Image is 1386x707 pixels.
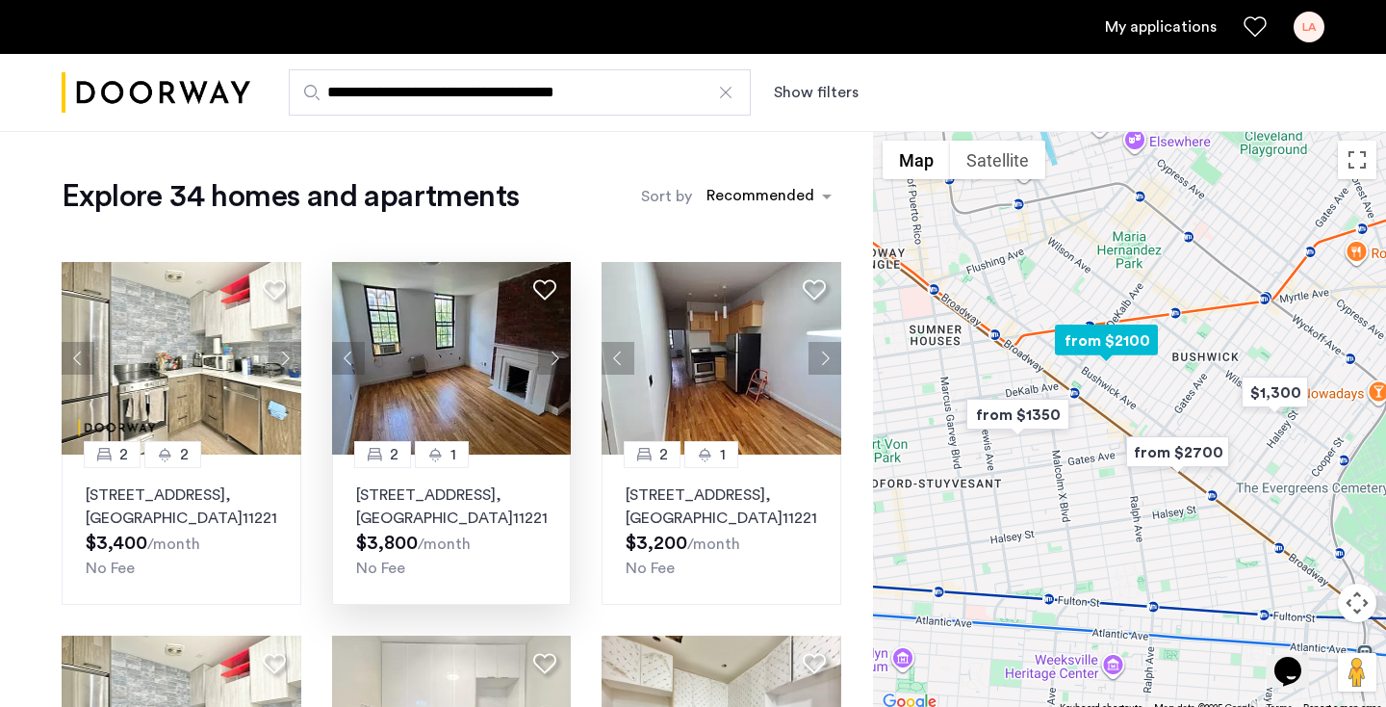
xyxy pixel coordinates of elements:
img: 2012_638569305599360405.jpeg [332,262,572,455]
span: 1 [450,443,456,466]
span: 2 [119,443,128,466]
span: $3,400 [86,534,147,553]
sub: /month [418,537,471,552]
span: 2 [390,443,398,466]
img: logo [62,57,250,129]
span: No Fee [86,561,135,576]
span: No Fee [626,561,675,576]
div: $1,300 [1234,371,1316,414]
div: from $2700 [1118,431,1237,474]
div: LA [1294,12,1324,42]
h1: Explore 34 homes and apartments [62,177,519,216]
sub: /month [147,537,200,552]
img: 2012_638569305599323873.jpeg [602,262,841,455]
ng-select: sort-apartment [697,179,841,214]
p: [STREET_ADDRESS] 11221 [626,484,817,530]
div: from $2100 [1047,319,1166,362]
iframe: chat widget [1267,630,1328,688]
button: Next apartment [269,342,301,375]
a: 21[STREET_ADDRESS], [GEOGRAPHIC_DATA]11221No Fee [332,455,572,605]
p: [STREET_ADDRESS] 11221 [86,484,277,530]
img: 4f6b9112-ac7c-4443-895b-e950d3f5df76_638850710732620540.png [62,262,301,455]
span: 2 [659,443,668,466]
a: My application [1105,15,1217,39]
button: Toggle fullscreen view [1338,141,1376,179]
label: Sort by [641,185,692,208]
sub: /month [687,537,740,552]
a: 21[STREET_ADDRESS], [GEOGRAPHIC_DATA]11221No Fee [602,455,841,605]
button: Map camera controls [1338,584,1376,622]
button: Previous apartment [332,342,365,375]
span: 1 [720,443,726,466]
span: 2 [180,443,189,466]
div: Recommended [704,184,814,212]
a: Cazamio logo [62,57,250,129]
button: Show or hide filters [774,81,859,104]
button: Show street map [883,141,950,179]
div: from $1350 [959,393,1077,436]
input: Apartment Search [289,69,751,116]
button: Show satellite imagery [950,141,1045,179]
a: 22[STREET_ADDRESS], [GEOGRAPHIC_DATA]11221No Fee [62,455,301,605]
p: [STREET_ADDRESS] 11221 [356,484,548,530]
button: Previous apartment [602,342,634,375]
span: No Fee [356,561,405,576]
span: $3,200 [626,534,687,553]
button: Next apartment [538,342,571,375]
button: Previous apartment [62,342,94,375]
a: Favorites [1244,15,1267,39]
button: Drag Pegman onto the map to open Street View [1338,653,1376,692]
button: Next apartment [808,342,841,375]
span: $3,800 [356,534,418,553]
